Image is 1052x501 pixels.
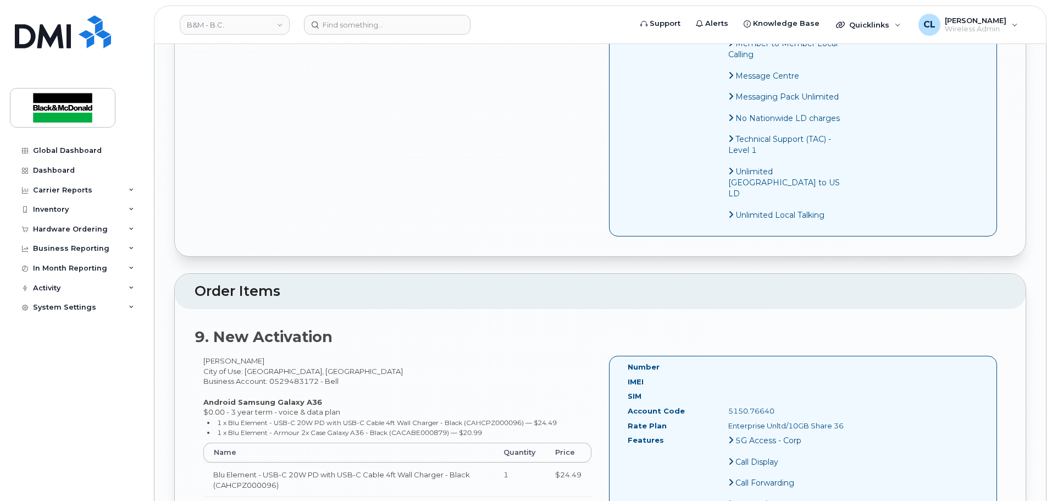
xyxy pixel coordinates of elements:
[217,419,557,427] small: 1 x Blu Element - USB-C 20W PD with USB-C Cable 4ft Wall Charger - Black (CAHCPZ000096) — $24.49
[720,421,861,431] div: Enterprise Unltd/10GB Share 36
[728,167,840,199] span: Unlimited [GEOGRAPHIC_DATA] to US LD
[735,436,801,445] span: 5G Access - Corp
[180,15,290,35] a: B&M - B.C.
[217,428,482,437] small: 1 x Blu Element - Armour 2x Case Galaxy A36 - Black (CACABE000879) — $20.99
[849,20,889,29] span: Quicklinks
[633,13,688,35] a: Support
[650,18,680,29] span: Support
[628,391,641,401] label: SIM
[720,406,861,416] div: 5150.76640
[945,16,1006,25] span: [PERSON_NAME]
[735,71,799,81] span: Message Centre
[203,463,494,497] td: Blu Element - USB-C 20W PD with USB-C Cable 4ft Wall Charger - Black (CAHCPZ000096)
[828,14,909,36] div: Quicklinks
[195,328,333,346] strong: 9. New Activation
[203,398,322,406] strong: Android Samsung Galaxy A36
[494,463,545,497] td: 1
[945,25,1006,34] span: Wireless Admin
[628,406,685,416] label: Account Code
[735,92,839,102] span: Messaging Pack Unlimited
[735,478,794,488] span: Call Forwarding
[494,443,545,463] th: Quantity
[923,18,935,31] span: CL
[628,421,667,431] label: Rate Plan
[911,14,1026,36] div: Candice Leung
[735,113,840,123] span: No Nationwide LD charges
[203,443,494,463] th: Name
[628,435,664,445] label: Features
[735,210,824,220] span: Unlimited Local Talking
[728,134,831,155] span: Technical Support (TAC) - Level 1
[705,18,728,29] span: Alerts
[628,362,660,372] label: Number
[736,13,827,35] a: Knowledge Base
[753,18,820,29] span: Knowledge Base
[304,15,470,35] input: Find something...
[735,457,778,467] span: Call Display
[728,38,838,59] span: Member to Member Local Calling
[545,463,591,497] td: $24.49
[628,377,644,387] label: IMEI
[195,284,1006,299] h2: Order Items
[688,13,736,35] a: Alerts
[545,443,591,463] th: Price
